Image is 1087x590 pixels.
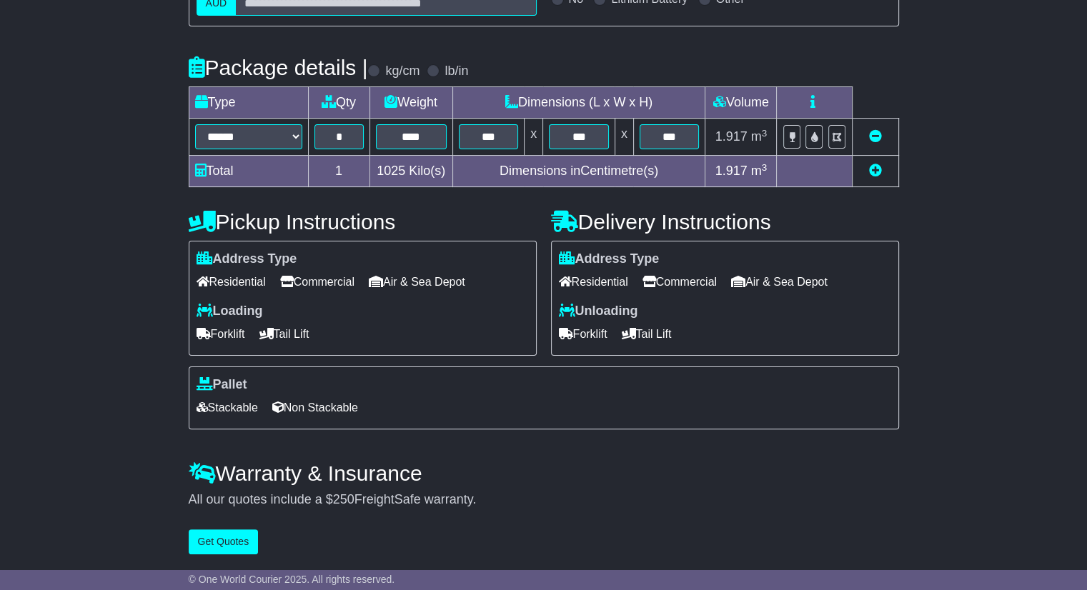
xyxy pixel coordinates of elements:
span: Residential [559,271,628,293]
sup: 3 [762,162,768,173]
span: 250 [333,492,354,506]
a: Remove this item [869,129,882,144]
span: Tail Lift [622,323,672,345]
td: x [525,119,543,156]
span: Non Stackable [272,396,358,419]
span: Commercial [642,271,717,293]
td: 1 [308,156,369,187]
span: Forklift [559,323,607,345]
span: © One World Courier 2025. All rights reserved. [189,574,395,585]
td: Total [189,156,308,187]
span: m [751,129,768,144]
button: Get Quotes [189,529,259,554]
label: Pallet [197,377,247,393]
h4: Delivery Instructions [551,210,899,234]
span: Tail Lift [259,323,309,345]
label: Unloading [559,304,638,319]
span: 1.917 [715,164,748,178]
span: m [751,164,768,178]
span: 1.917 [715,129,748,144]
td: Kilo(s) [369,156,452,187]
label: Address Type [197,251,297,267]
span: Forklift [197,323,245,345]
span: Air & Sea Depot [369,271,465,293]
td: Weight [369,87,452,119]
h4: Pickup Instructions [189,210,537,234]
a: Add new item [869,164,882,178]
sup: 3 [762,128,768,139]
h4: Warranty & Insurance [189,461,899,485]
label: Loading [197,304,263,319]
span: Stackable [197,396,258,419]
td: Volume [705,87,777,119]
td: Type [189,87,308,119]
td: Dimensions in Centimetre(s) [452,156,705,187]
h4: Package details | [189,56,368,79]
td: x [615,119,633,156]
label: Address Type [559,251,660,267]
td: Dimensions (L x W x H) [452,87,705,119]
span: Residential [197,271,266,293]
label: kg/cm [385,64,420,79]
label: lb/in [445,64,468,79]
span: Commercial [280,271,354,293]
td: Qty [308,87,369,119]
div: All our quotes include a $ FreightSafe warranty. [189,492,899,508]
span: Air & Sea Depot [731,271,828,293]
span: 1025 [377,164,405,178]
